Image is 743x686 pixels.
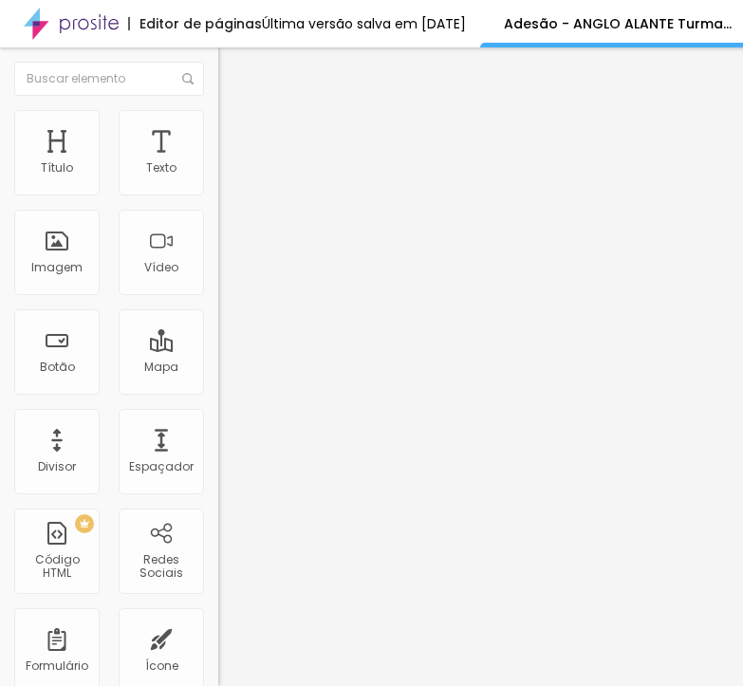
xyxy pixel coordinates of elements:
div: Ícone [145,659,178,673]
div: Vídeo [144,261,178,274]
div: Texto [146,161,176,175]
div: Mapa [144,361,178,374]
div: Título [41,161,73,175]
div: Botão [40,361,75,374]
p: Adesão - ANGLO ALANTE Turmas 2026 [504,17,736,30]
div: Última versão salva em [DATE] [262,17,466,30]
img: Icone [182,73,194,84]
div: Formulário [26,659,88,673]
div: Imagem [31,261,83,274]
div: Editor de páginas [128,17,262,30]
div: Espaçador [129,460,194,473]
div: Divisor [38,460,76,473]
div: Código HTML [19,553,94,581]
div: Redes Sociais [123,553,198,581]
input: Buscar elemento [14,62,204,96]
